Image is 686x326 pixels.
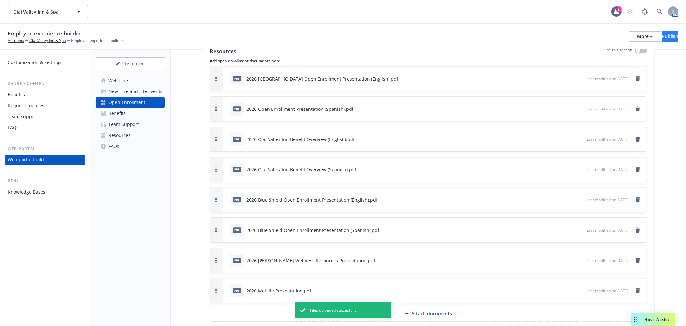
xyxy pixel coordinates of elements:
[587,227,629,233] span: Last modified on [DATE]
[8,155,48,165] div: Web portal builder
[587,288,629,293] span: Last modified on [DATE]
[634,75,642,82] a: remove
[5,122,85,133] a: FAQs
[8,90,25,100] div: Benefits
[233,137,241,141] span: pdf
[653,5,666,18] a: Search
[568,227,573,234] button: download file
[13,8,69,15] span: Ojai Valley Inn & Spa
[108,108,126,119] div: Benefits
[210,47,236,55] p: Resources
[578,106,584,112] button: preview file
[634,196,642,204] a: remove
[624,5,636,18] a: Start snowing
[578,257,584,264] button: preview file
[662,31,678,42] button: Publish
[578,227,584,234] button: preview file
[638,5,651,18] a: Report a Bug
[233,227,241,232] span: pdf
[246,197,378,203] div: 2026 Blue Shield Open Enrollment Presentation (English).pdf
[246,227,379,234] div: 2026 Blue Shield Open Enrollment Presentation (Spanish).pdf
[578,287,584,294] button: preview file
[616,6,622,12] div: 2
[233,76,241,81] span: pdf
[5,178,85,184] div: Benji
[411,311,452,317] p: Attach documents
[96,75,165,86] a: Welcome
[233,288,241,293] span: pdf
[96,58,165,70] div: Customize
[96,97,165,108] a: Open Enrollment
[233,197,241,202] span: pdf
[233,167,241,172] span: pdf
[5,90,85,100] a: Benefits
[568,287,573,294] button: download file
[629,31,661,42] button: More
[96,119,165,129] a: Team Support
[233,106,241,111] span: pdf
[587,76,629,81] span: Last modified on [DATE]
[246,136,355,143] div: 2026 Ojai Valley Inn Benefit Overview (English).pdf
[96,108,165,119] a: Benefits
[108,130,131,140] div: Resources
[8,38,24,43] a: Accounts
[8,111,38,122] div: Team support
[603,47,632,55] p: Hide this section
[568,75,573,82] button: download file
[5,146,85,152] div: Web portal
[96,86,165,97] a: New Hire and Life Events
[637,32,653,41] div: More
[108,141,119,151] div: FAQs
[587,167,629,172] span: Last modified on [DATE]
[233,258,241,263] span: pdf
[578,75,584,82] button: preview file
[5,155,85,165] a: Web portal builder
[8,29,81,38] span: Employee experience builder
[71,38,123,43] span: Employee experience builder
[634,105,642,113] a: remove
[96,130,165,140] a: Resources
[5,101,85,111] a: Required notices
[8,57,61,68] div: Customization & settings
[634,226,642,234] a: remove
[634,135,642,143] a: remove
[578,197,584,203] button: preview file
[568,136,573,143] button: download file
[8,187,45,197] div: Knowledge Bases
[568,106,573,112] button: download file
[246,257,375,264] div: 2026 [PERSON_NAME] Wellness Resources Presentation.pdf
[96,57,165,70] button: Customize
[210,306,647,322] button: Attach documents
[645,317,670,322] span: Nova Assist
[310,307,360,313] span: Files uploaded succesfully...
[568,257,573,264] button: download file
[8,122,19,133] div: FAQs
[578,136,584,143] button: preview file
[578,166,584,173] button: preview file
[5,187,85,197] a: Knowledge Bases
[631,313,675,326] button: Nova Assist
[587,258,629,263] span: Last modified on [DATE]
[96,141,165,151] a: FAQs
[5,111,85,122] a: Team support
[29,38,66,43] a: Ojai Valley Inn & Spa
[5,81,85,87] div: Shared content
[587,137,629,142] span: Last modified on [DATE]
[568,166,573,173] button: download file
[634,166,642,173] a: remove
[108,86,162,97] div: New Hire and Life Events
[246,106,353,112] div: 2026 Open Enrollment Presentation (Spanish).pdf
[246,75,398,82] div: 2026 [GEOGRAPHIC_DATA] Open Enrollment Presentation (English).pdf
[246,287,311,294] div: 2026 MetLife Presentation.pdf
[5,57,85,68] a: Customization & settings
[568,197,573,203] button: download file
[246,166,356,173] div: 2026 Ojai Valley Inn Benefit Overview (Spanish).pdf
[634,256,642,264] a: remove
[210,58,647,63] p: Add open enrollment documents here
[108,119,139,129] div: Team Support
[631,313,639,326] div: Drag to move
[587,106,629,112] span: Last modified on [DATE]
[8,5,88,18] button: Ojai Valley Inn & Spa
[108,75,128,86] div: Welcome
[8,101,44,111] div: Required notices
